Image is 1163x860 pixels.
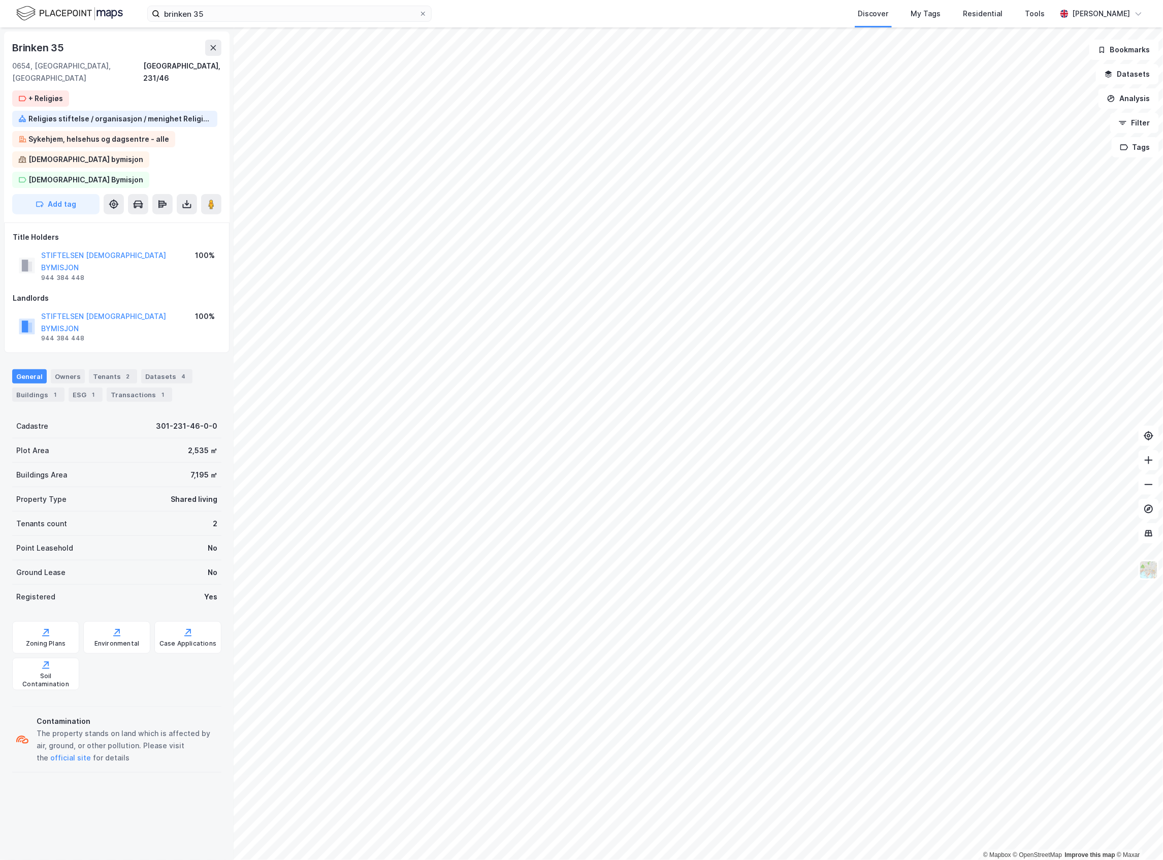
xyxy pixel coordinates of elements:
div: 7,195 ㎡ [190,469,217,481]
input: Search by address, cadastre, landlords, tenants or people [160,6,419,21]
div: 1 [158,390,168,400]
div: Title Holders [13,231,221,243]
div: Tools [1025,8,1045,20]
div: 4 [178,371,188,381]
div: Buildings [12,388,64,402]
div: 944 384 448 [41,274,84,282]
div: Yes [204,591,217,603]
div: Environmental [94,640,140,648]
div: Buildings Area [16,469,67,481]
div: Plot Area [16,444,49,457]
div: 1 [88,390,99,400]
div: [DEMOGRAPHIC_DATA] bymisjon [28,153,143,166]
button: Add tag [12,194,100,214]
div: The property stands on land which is affected by air, ground, or other pollution. Please visit th... [37,727,217,764]
div: No [208,566,217,579]
div: Case Applications [159,640,216,648]
div: Discover [858,8,889,20]
div: No [208,542,217,554]
button: Datasets [1096,64,1159,84]
div: Shared living [171,493,217,505]
div: 2 [123,371,133,381]
button: Analysis [1099,88,1159,109]
div: [GEOGRAPHIC_DATA], 231/46 [143,60,221,84]
div: Kontrollprogram for chat [1112,811,1163,860]
div: Religiøs stiftelse / organisasjon / menighet Religiøs stiftelse / orga [28,113,211,125]
div: [PERSON_NAME] [1073,8,1130,20]
div: 2,535 ㎡ [188,444,217,457]
div: + Religiøs [28,92,63,105]
div: Tenants count [16,518,67,530]
a: Mapbox [983,851,1011,858]
div: Cadastre [16,420,48,432]
div: Owners [51,369,85,384]
div: [DEMOGRAPHIC_DATA] Bymisjon [28,174,143,186]
button: Filter [1110,113,1159,133]
div: Soil Contamination [17,672,75,688]
div: Point Leasehold [16,542,73,554]
div: 1 [50,390,60,400]
div: General [12,369,47,384]
div: Residential [963,8,1003,20]
div: Property Type [16,493,67,505]
img: Z [1139,560,1158,580]
div: Landlords [13,292,221,304]
div: Datasets [141,369,192,384]
a: Improve this map [1065,851,1115,858]
div: 100% [195,249,215,262]
button: Bookmarks [1089,40,1159,60]
div: My Tags [911,8,941,20]
div: Tenants [89,369,137,384]
iframe: Chat Widget [1112,811,1163,860]
div: ESG [69,388,103,402]
div: Brinken 35 [12,40,66,56]
div: Ground Lease [16,566,66,579]
div: 944 384 448 [41,334,84,342]
div: 2 [213,518,217,530]
div: Registered [16,591,55,603]
img: logo.f888ab2527a4732fd821a326f86c7f29.svg [16,5,123,22]
div: Zoning Plans [26,640,66,648]
div: Transactions [107,388,172,402]
div: Contamination [37,715,217,727]
div: 100% [195,310,215,323]
div: 0654, [GEOGRAPHIC_DATA], [GEOGRAPHIC_DATA] [12,60,143,84]
a: OpenStreetMap [1013,851,1062,858]
div: Sykehjem, helsehus og dagsentre - alle [28,133,169,145]
div: 301-231-46-0-0 [156,420,217,432]
button: Tags [1112,137,1159,157]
